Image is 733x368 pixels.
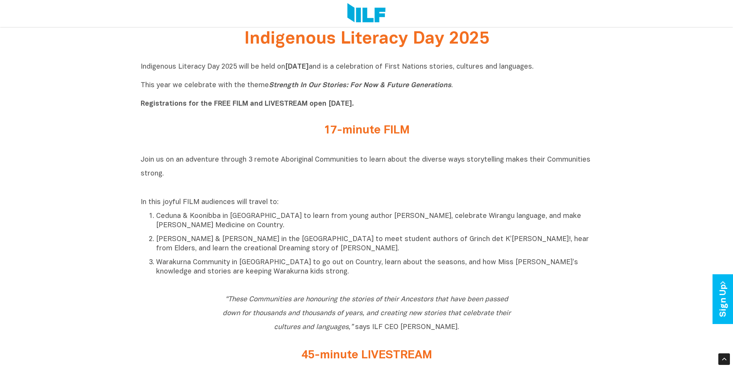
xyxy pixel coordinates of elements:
i: Strength In Our Stories: For Now & Future Generations [269,82,451,89]
p: In this joyful FILM audiences will travel to: [141,198,593,207]
img: Logo [347,3,386,24]
p: Warakurna Community in [GEOGRAPHIC_DATA] to go out on Country, learn about the seasons, and how M... [156,258,593,277]
span: Indigenous Literacy Day 2025 [244,31,489,47]
div: Scroll Back to Top [718,353,730,365]
b: [DATE] [285,64,309,70]
b: Registrations for the FREE FILM and LIVESTREAM open [DATE]. [141,101,354,107]
p: Ceduna & Koonibba in [GEOGRAPHIC_DATA] to learn from young author [PERSON_NAME], celebrate Wirang... [156,212,593,230]
p: [PERSON_NAME] & [PERSON_NAME] in the [GEOGRAPHIC_DATA] to meet student authors of Grinch det K’[P... [156,235,593,253]
span: says ILF CEO [PERSON_NAME]. [223,296,511,331]
i: “These Communities are honouring the stories of their Ancestors that have been passed down for th... [223,296,511,331]
p: Indigenous Literacy Day 2025 will be held on and is a celebration of First Nations stories, cultu... [141,62,593,109]
span: Join us on an adventure through 3 remote Aboriginal Communities to learn about the diverse ways s... [141,157,590,177]
h2: 17-minute FILM [222,124,512,137]
h2: 45-minute LIVESTREAM [222,349,512,362]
